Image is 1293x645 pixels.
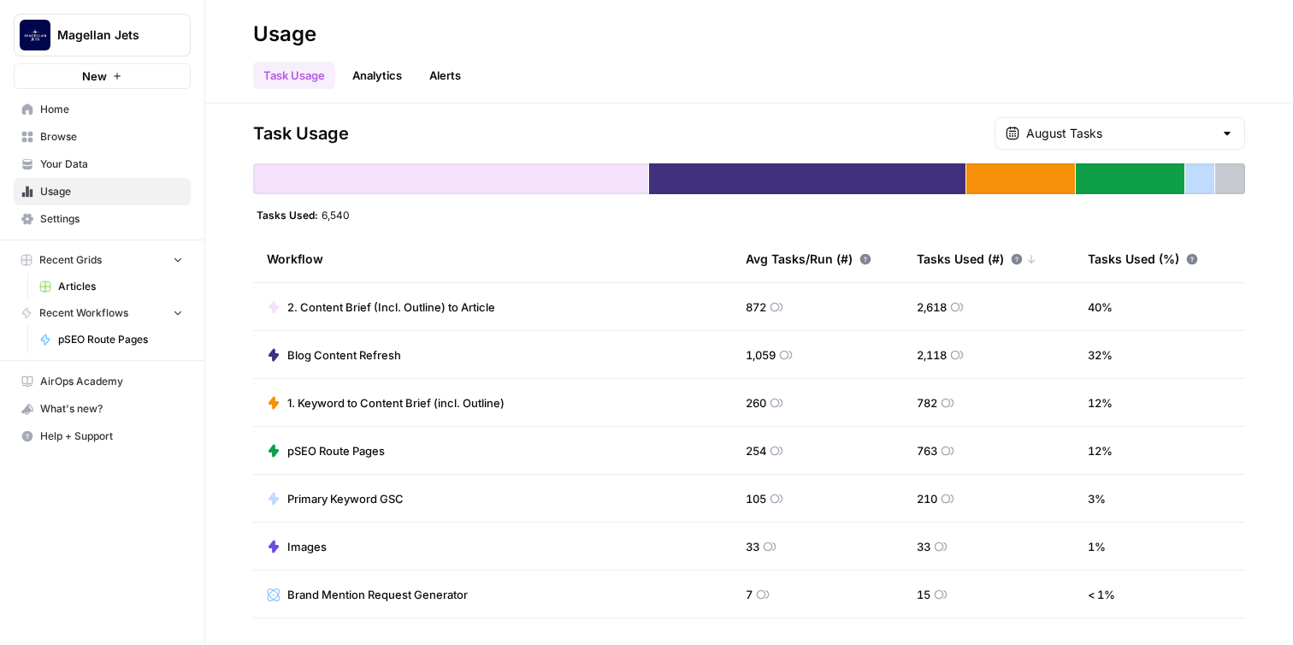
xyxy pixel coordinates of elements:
[1088,586,1115,603] span: < 1 %
[253,21,316,48] div: Usage
[58,332,183,347] span: pSEO Route Pages
[746,299,766,316] span: 872
[1088,346,1113,364] span: 32 %
[322,208,350,222] span: 6,540
[267,538,327,555] a: Images
[14,368,191,395] a: AirOps Academy
[917,442,937,459] span: 763
[1088,299,1113,316] span: 40 %
[257,208,318,222] span: Tasks Used:
[287,346,401,364] span: Blog Content Refresh
[40,102,183,117] span: Home
[746,394,766,411] span: 260
[287,586,468,603] span: Brand Mention Request Generator
[267,442,385,459] a: pSEO Route Pages
[14,96,191,123] a: Home
[267,490,404,507] a: Primary Keyword GSC
[14,123,191,151] a: Browse
[253,62,335,89] a: Task Usage
[746,442,766,459] span: 254
[14,300,191,326] button: Recent Workflows
[917,490,937,507] span: 210
[14,14,191,56] button: Workspace: Magellan Jets
[287,490,404,507] span: Primary Keyword GSC
[287,538,327,555] span: Images
[746,346,776,364] span: 1,059
[917,299,947,316] span: 2,618
[917,586,930,603] span: 15
[746,235,871,282] div: Avg Tasks/Run (#)
[267,299,495,316] a: 2. Content Brief (Incl. Outline) to Article
[40,429,183,444] span: Help + Support
[14,423,191,450] button: Help + Support
[917,538,930,555] span: 33
[20,20,50,50] img: Magellan Jets Logo
[746,490,766,507] span: 105
[1026,125,1213,142] input: August Tasks
[1088,235,1198,282] div: Tasks Used (%)
[39,252,102,268] span: Recent Grids
[40,211,183,227] span: Settings
[1088,538,1106,555] span: 1 %
[342,62,412,89] a: Analytics
[287,394,505,411] span: 1. Keyword to Content Brief (incl. Outline)
[1088,490,1106,507] span: 3 %
[14,63,191,89] button: New
[40,157,183,172] span: Your Data
[40,184,183,199] span: Usage
[14,395,191,423] button: What's new?
[40,374,183,389] span: AirOps Academy
[267,394,505,411] a: 1. Keyword to Content Brief (incl. Outline)
[39,305,128,321] span: Recent Workflows
[267,235,718,282] div: Workflow
[267,346,401,364] a: Blog Content Refresh
[917,394,937,411] span: 782
[58,279,183,294] span: Articles
[57,27,161,44] span: Magellan Jets
[82,68,107,85] span: New
[917,346,947,364] span: 2,118
[746,538,759,555] span: 33
[917,235,1036,282] div: Tasks Used (#)
[14,205,191,233] a: Settings
[14,178,191,205] a: Usage
[1088,394,1113,411] span: 12 %
[32,273,191,300] a: Articles
[287,442,385,459] span: pSEO Route Pages
[253,121,349,145] span: Task Usage
[40,129,183,145] span: Browse
[746,586,753,603] span: 7
[14,247,191,273] button: Recent Grids
[14,151,191,178] a: Your Data
[1088,442,1113,459] span: 12 %
[419,62,471,89] a: Alerts
[32,326,191,353] a: pSEO Route Pages
[15,396,190,422] div: What's new?
[287,299,495,316] span: 2. Content Brief (Incl. Outline) to Article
